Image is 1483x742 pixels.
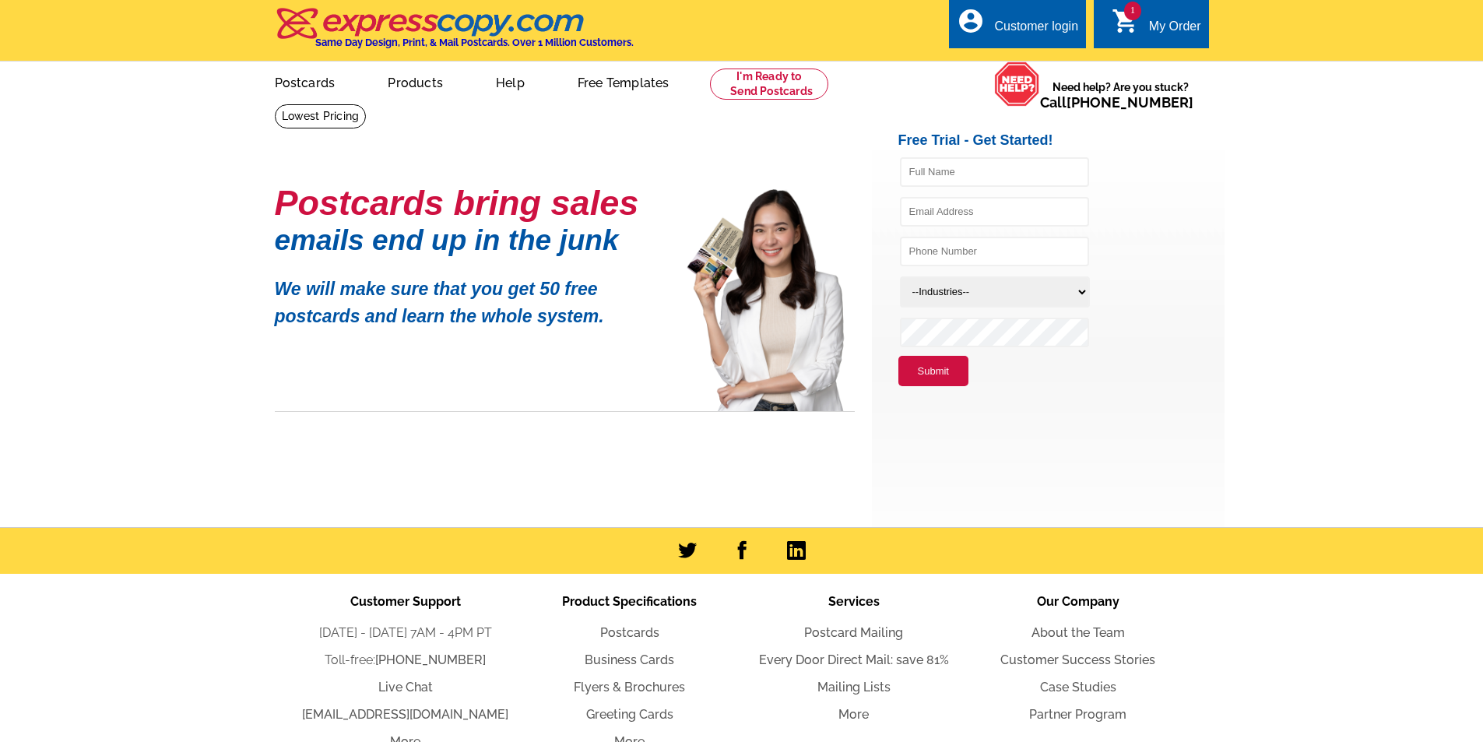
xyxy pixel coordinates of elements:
[275,19,634,48] a: Same Day Design, Print, & Mail Postcards. Over 1 Million Customers.
[275,264,664,329] p: We will make sure that you get 50 free postcards and learn the whole system.
[562,594,697,609] span: Product Specifications
[600,625,659,640] a: Postcards
[1040,79,1201,111] span: Need help? Are you stuck?
[900,237,1089,266] input: Phone Number
[293,624,518,642] li: [DATE] - [DATE] 7AM - 4PM PT
[574,680,685,695] a: Flyers & Brochures
[957,7,985,35] i: account_circle
[759,652,949,667] a: Every Door Direct Mail: save 81%
[828,594,880,609] span: Services
[900,197,1089,227] input: Email Address
[302,707,508,722] a: [EMAIL_ADDRESS][DOMAIN_NAME]
[471,63,550,100] a: Help
[1112,7,1140,35] i: shopping_cart
[898,132,1225,149] h2: Free Trial - Get Started!
[957,17,1078,37] a: account_circle Customer login
[1067,94,1193,111] a: [PHONE_NUMBER]
[1031,625,1125,640] a: About the Team
[817,680,891,695] a: Mailing Lists
[275,232,664,248] h1: emails end up in the junk
[586,707,673,722] a: Greeting Cards
[898,356,968,387] button: Submit
[1149,19,1201,41] div: My Order
[585,652,674,667] a: Business Cards
[1124,2,1141,20] span: 1
[375,652,486,667] a: [PHONE_NUMBER]
[250,63,360,100] a: Postcards
[994,19,1078,41] div: Customer login
[1040,680,1116,695] a: Case Studies
[1040,94,1193,111] span: Call
[1029,707,1126,722] a: Partner Program
[315,37,634,48] h4: Same Day Design, Print, & Mail Postcards. Over 1 Million Customers.
[350,594,461,609] span: Customer Support
[1037,594,1119,609] span: Our Company
[275,189,664,216] h1: Postcards bring sales
[900,157,1089,187] input: Full Name
[378,680,433,695] a: Live Chat
[363,63,468,100] a: Products
[804,625,903,640] a: Postcard Mailing
[1112,17,1201,37] a: 1 shopping_cart My Order
[293,651,518,670] li: Toll-free:
[553,63,694,100] a: Free Templates
[838,707,869,722] a: More
[994,62,1040,107] img: help
[1000,652,1155,667] a: Customer Success Stories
